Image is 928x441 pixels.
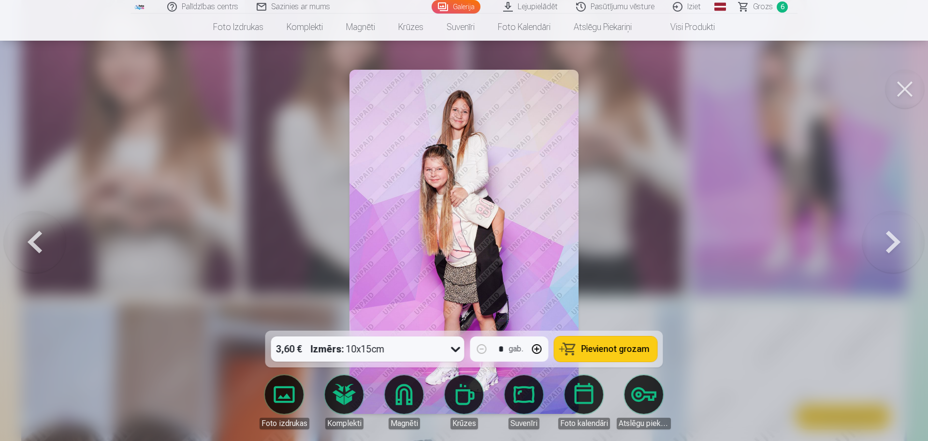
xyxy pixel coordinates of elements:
a: Suvenīri [497,375,551,429]
a: Foto kalendāri [557,375,611,429]
a: Komplekti [317,375,371,429]
a: Krūzes [387,14,435,41]
a: Foto izdrukas [257,375,311,429]
img: /fa1 [134,4,145,10]
div: Krūzes [450,418,478,429]
div: Suvenīri [508,418,539,429]
span: 6 [777,1,788,13]
div: 10x15cm [311,336,385,362]
a: Suvenīri [435,14,486,41]
div: 3,60 € [271,336,307,362]
div: Komplekti [325,418,363,429]
div: Foto izdrukas [260,418,309,429]
a: Komplekti [275,14,334,41]
a: Atslēgu piekariņi [617,375,671,429]
a: Visi produkti [643,14,726,41]
strong: Izmērs : [311,342,344,356]
a: Foto kalendāri [486,14,562,41]
a: Krūzes [437,375,491,429]
a: Atslēgu piekariņi [562,14,643,41]
a: Magnēti [334,14,387,41]
button: Pievienot grozam [554,336,657,362]
div: Magnēti [389,418,420,429]
span: Pievienot grozam [581,345,650,353]
div: Atslēgu piekariņi [617,418,671,429]
a: Foto izdrukas [202,14,275,41]
span: Grozs [753,1,773,13]
div: Foto kalendāri [558,418,610,429]
a: Magnēti [377,375,431,429]
div: gab. [509,343,523,355]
